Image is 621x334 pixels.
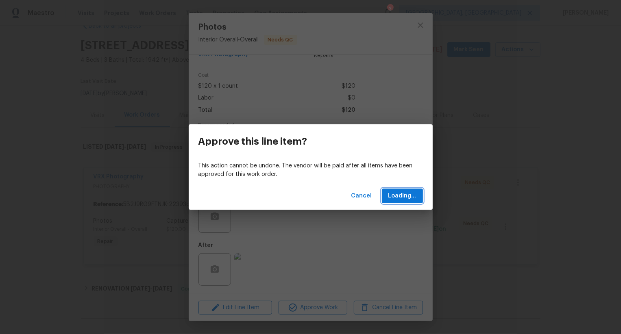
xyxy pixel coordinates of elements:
[198,136,307,147] h3: Approve this line item?
[348,189,375,204] button: Cancel
[351,191,372,201] span: Cancel
[198,162,423,179] p: This action cannot be undone. The vendor will be paid after all items have been approved for this...
[388,191,416,201] span: Loading...
[382,189,423,204] button: Loading...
